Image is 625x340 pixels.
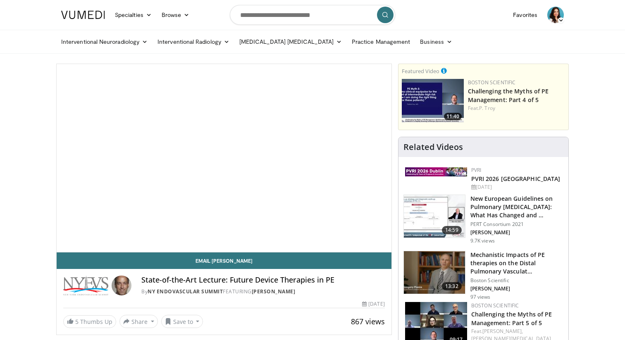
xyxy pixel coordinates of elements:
[470,229,563,236] p: [PERSON_NAME]
[482,328,523,335] a: [PERSON_NAME],
[230,5,395,25] input: Search topics, interventions
[468,87,549,104] a: Challenging the Myths of PE Management: Part 4 of 5
[351,316,385,326] span: 867 views
[404,251,465,294] img: 4caf57cf-5f7b-481c-8355-26418ca1cbc4.150x105_q85_crop-smart_upscale.jpg
[402,79,464,122] a: 11:40
[75,318,79,326] span: 5
[470,277,563,284] p: Boston Scientific
[63,276,108,295] img: NY Endovascular Summit
[471,302,519,309] a: Boston Scientific
[470,285,563,292] p: [PERSON_NAME]
[119,315,158,328] button: Share
[141,276,385,285] h4: State-of-the-Art Lecture: Future Device Therapies in PE
[442,226,462,234] span: 14:59
[471,175,561,183] a: PVRI 2026 [GEOGRAPHIC_DATA]
[508,7,542,23] a: Favorites
[57,64,391,252] video-js: Video Player
[362,300,384,308] div: [DATE]
[141,288,385,295] div: By FEATURING
[468,79,516,86] a: Boston Scientific
[234,33,347,50] a: [MEDICAL_DATA] [MEDICAL_DATA]
[470,221,563,228] p: PERT Consortium 2021
[402,79,464,122] img: d5b042fb-44bd-4213-87e0-b0808e5010e8.150x105_q85_crop-smart_upscale.jpg
[479,105,495,112] a: P. Troy
[57,252,391,269] a: Email [PERSON_NAME]
[405,167,467,176] img: 33783847-ac93-4ca7-89f8-ccbd48ec16ca.webp.150x105_q85_autocrop_double_scale_upscale_version-0.2.jpg
[442,282,462,290] span: 13:32
[112,276,131,295] img: Avatar
[404,195,465,238] img: 0c0338ca-5dd8-4346-a5ad-18bcc17889a0.150x105_q85_crop-smart_upscale.jpg
[470,251,563,276] h3: Mechanistic Impacts of PE therapies on the Distal Pulmonary Vasculat…
[403,251,563,300] a: 13:32 Mechanistic Impacts of PE therapies on the Distal Pulmonary Vasculat… Boston Scientific [PE...
[347,33,415,50] a: Practice Management
[403,142,463,152] h4: Related Videos
[470,195,563,219] h3: New European Guidelines on Pulmonary [MEDICAL_DATA]: What Has Changed and …
[470,294,491,300] p: 97 views
[415,33,457,50] a: Business
[402,67,439,75] small: Featured Video
[56,33,153,50] a: Interventional Neuroradiology
[468,105,565,112] div: Feat.
[471,310,552,327] a: Challenging the Myths of PE Management: Part 5 of 5
[63,315,116,328] a: 5 Thumbs Up
[471,183,562,191] div: [DATE]
[148,288,223,295] a: NY Endovascular Summit
[161,315,203,328] button: Save to
[61,11,105,19] img: VuMedi Logo
[471,166,482,174] a: PVRI
[547,7,564,23] img: Avatar
[153,33,234,50] a: Interventional Radiology
[157,7,195,23] a: Browse
[403,195,563,244] a: 14:59 New European Guidelines on Pulmonary [MEDICAL_DATA]: What Has Changed and … PERT Consortium...
[252,288,296,295] a: [PERSON_NAME]
[110,7,157,23] a: Specialties
[470,238,495,244] p: 9.7K views
[444,113,462,120] span: 11:40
